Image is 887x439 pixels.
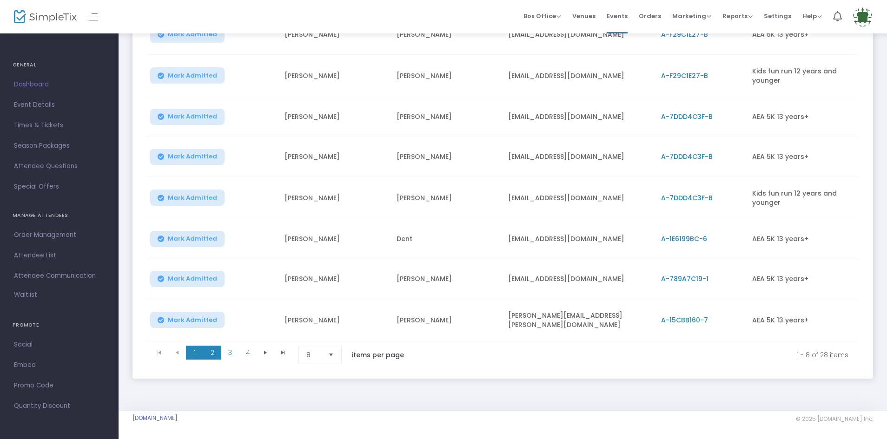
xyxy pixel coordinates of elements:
td: [PERSON_NAME] [279,137,391,177]
span: Mark Admitted [168,235,217,242]
button: Mark Admitted [150,149,225,165]
span: Go to the next page [257,346,274,360]
span: A-7DDD4C3F-B [661,193,713,203]
td: AEA 5K 13 years+ [747,97,859,137]
td: Kids fun run 12 years and younger [747,177,859,219]
td: AEA 5K 13 years+ [747,299,859,341]
label: items per page [352,350,404,360]
span: A-789A7C19-1 [661,274,708,283]
td: [PERSON_NAME] [391,15,503,55]
td: [PERSON_NAME] [391,177,503,219]
span: Events [607,4,628,28]
span: Mark Admitted [168,113,217,120]
button: Mark Admitted [150,231,225,247]
span: A-7DDD4C3F-B [661,152,713,161]
td: [PERSON_NAME] [391,259,503,299]
td: [PERSON_NAME][EMAIL_ADDRESS][PERSON_NAME][DOMAIN_NAME] [503,299,655,341]
span: Go to the last page [274,346,292,360]
span: Mark Admitted [168,153,217,160]
td: [PERSON_NAME] [279,15,391,55]
span: Orders [639,4,661,28]
span: Waitlist [14,290,37,300]
td: [PERSON_NAME] [391,97,503,137]
span: Dashboard [14,79,105,91]
span: Order Management [14,229,105,241]
span: Event Details [14,99,105,111]
td: [PERSON_NAME] [279,55,391,97]
kendo-pager-info: 1 - 8 of 28 items [424,346,848,364]
button: Select [324,346,338,364]
h4: GENERAL [13,56,106,74]
button: Mark Admitted [150,67,225,84]
span: A-F29C1E27-B [661,71,708,80]
td: [EMAIL_ADDRESS][DOMAIN_NAME] [503,55,655,97]
td: [PERSON_NAME] [279,177,391,219]
span: Mark Admitted [168,72,217,79]
td: AEA 5K 13 years+ [747,219,859,259]
span: A-F29C1E27-B [661,30,708,39]
td: Kids fun run 12 years and younger [747,55,859,97]
h4: MANAGE ATTENDEES [13,206,106,225]
span: © 2025 [DOMAIN_NAME] Inc. [796,415,873,423]
td: Dent [391,219,503,259]
span: Attendee Questions [14,160,105,172]
span: Promo Code [14,380,105,392]
span: Mark Admitted [168,31,217,38]
span: Attendee Communication [14,270,105,282]
h4: PROMOTE [13,316,106,334]
span: Quantity Discount [14,400,105,412]
span: Embed [14,359,105,371]
span: Mark Admitted [168,275,217,282]
td: [PERSON_NAME] [279,219,391,259]
td: [PERSON_NAME] [391,55,503,97]
span: Marketing [672,12,711,20]
td: [EMAIL_ADDRESS][DOMAIN_NAME] [503,137,655,177]
span: Go to the last page [279,349,287,356]
td: [PERSON_NAME] [391,137,503,177]
button: Mark Admitted [150,271,225,287]
span: Mark Admitted [168,316,217,324]
td: [EMAIL_ADDRESS][DOMAIN_NAME] [503,177,655,219]
td: AEA 5K 13 years+ [747,137,859,177]
td: [PERSON_NAME] [279,97,391,137]
span: 8 [306,350,321,360]
td: [PERSON_NAME] [279,259,391,299]
span: Page 2 [204,346,221,360]
td: [PERSON_NAME] [391,299,503,341]
span: Box Office [523,12,561,20]
span: Times & Tickets [14,119,105,131]
span: Help [802,12,822,20]
span: A-15CBB160-7 [661,315,708,325]
span: Go to the next page [262,349,269,356]
span: Page 3 [221,346,239,360]
span: Social [14,339,105,351]
td: [EMAIL_ADDRESS][DOMAIN_NAME] [503,259,655,299]
span: Special Offers [14,181,105,193]
td: AEA 5K 13 years+ [747,15,859,55]
button: Mark Admitted [150,312,225,328]
span: A-1E6199BC-6 [661,234,707,243]
a: [DOMAIN_NAME] [132,414,178,422]
td: [EMAIL_ADDRESS][DOMAIN_NAME] [503,219,655,259]
span: Reports [722,12,753,20]
span: Attendee List [14,249,105,262]
td: [EMAIL_ADDRESS][DOMAIN_NAME] [503,15,655,55]
span: Page 1 [186,346,204,360]
button: Mark Admitted [150,109,225,125]
td: [PERSON_NAME] [279,299,391,341]
span: Season Packages [14,140,105,152]
span: A-7DDD4C3F-B [661,112,713,121]
span: Settings [764,4,791,28]
button: Mark Admitted [150,190,225,206]
td: AEA 5K 13 years+ [747,259,859,299]
span: Venues [572,4,596,28]
span: Mark Admitted [168,194,217,202]
button: Mark Admitted [150,26,225,43]
span: Page 4 [239,346,257,360]
td: [EMAIL_ADDRESS][DOMAIN_NAME] [503,97,655,137]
